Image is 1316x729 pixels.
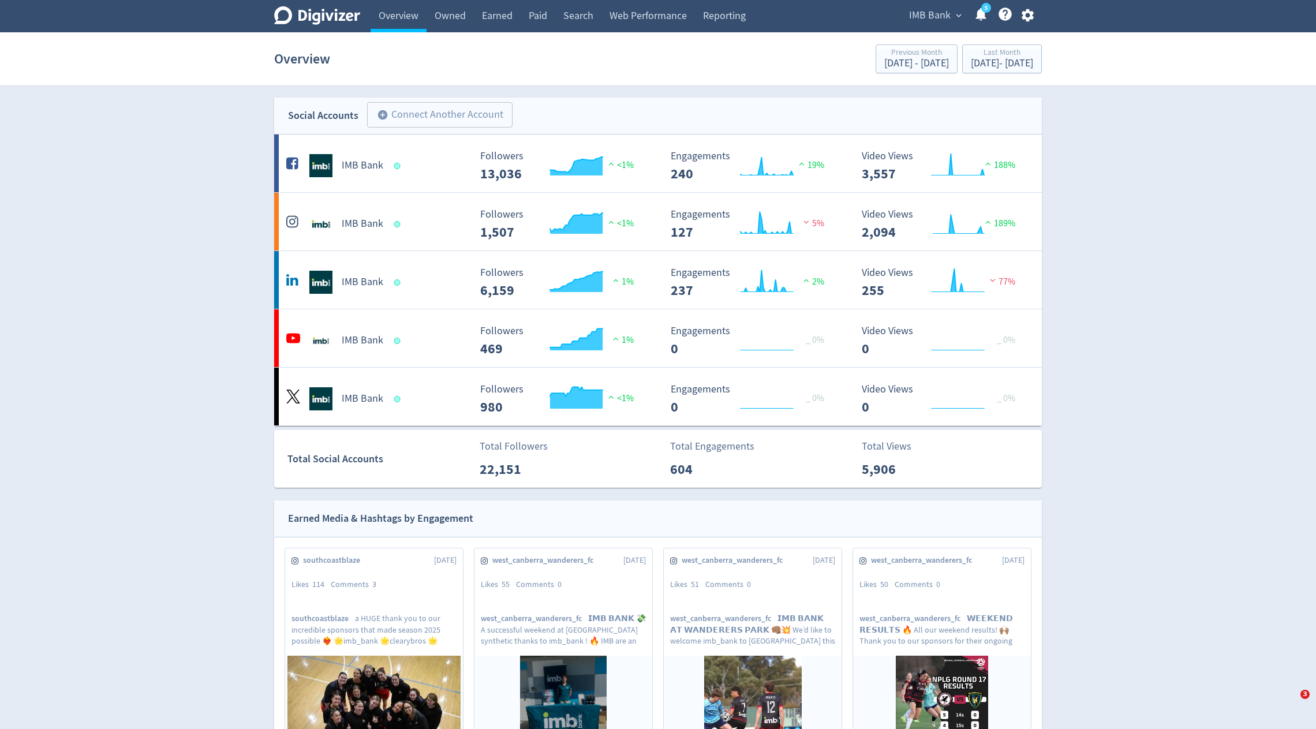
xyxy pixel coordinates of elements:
[474,209,648,240] svg: Followers ---
[610,334,634,346] span: 1%
[796,159,824,171] span: 19%
[801,218,824,229] span: 5%
[291,579,331,590] div: Likes
[985,4,988,12] text: 5
[394,396,404,402] span: Data last synced: 31 Aug 2025, 10:02pm (AEST)
[274,368,1042,425] a: IMB Bank undefinedIMB Bank Followers --- Followers 980 <1% Engagements 0 Engagements 0 _ 0% Video...
[665,326,838,356] svg: Engagements 0
[492,555,600,566] span: west_canberra_wanderers_fc
[394,279,404,286] span: Data last synced: 1 Sep 2025, 6:01am (AEST)
[691,579,699,589] span: 51
[806,334,824,346] span: _ 0%
[801,276,812,285] img: positive-performance.svg
[274,309,1042,367] a: IMB Bank undefinedIMB Bank Followers --- Followers 469 1% Engagements 0 Engagements 0 _ 0% Video ...
[481,579,516,590] div: Likes
[856,384,1029,414] svg: Video Views 0
[962,44,1042,73] button: Last Month[DATE]- [DATE]
[856,151,1029,181] svg: Video Views 3,557
[813,555,835,566] span: [DATE]
[610,276,634,287] span: 1%
[884,48,949,58] div: Previous Month
[342,217,383,231] h5: IMB Bank
[971,58,1033,69] div: [DATE] - [DATE]
[309,329,332,352] img: IMB Bank undefined
[605,392,634,404] span: <1%
[665,209,838,240] svg: Engagements 127
[747,579,751,589] span: 0
[859,579,895,590] div: Likes
[358,104,513,128] a: Connect Another Account
[288,107,358,124] div: Social Accounts
[610,334,622,343] img: positive-performance.svg
[394,338,404,344] span: Data last synced: 1 Sep 2025, 3:01am (AEST)
[331,579,383,590] div: Comments
[895,579,947,590] div: Comments
[558,579,562,589] span: 0
[1300,690,1310,699] span: 3
[954,10,964,21] span: expand_more
[796,159,807,168] img: positive-performance.svg
[665,267,838,298] svg: Engagements 237
[859,613,967,624] span: west_canberra_wanderers_fc
[862,459,928,480] p: 5,906
[605,159,634,171] span: <1%
[291,613,457,645] p: a HUGE thank you to our incredible sponsors that made season 2025 possible ❤️‍🔥 🌟imb_bank 🌟cleary...
[997,334,1015,346] span: _ 0%
[303,555,367,566] span: southcoastblaze
[342,275,383,289] h5: IMB Bank
[987,276,1015,287] span: 77%
[377,109,388,121] span: add_circle
[605,218,634,229] span: <1%
[623,555,646,566] span: [DATE]
[605,392,617,401] img: positive-performance.svg
[309,271,332,294] img: IMB Bank undefined
[434,555,457,566] span: [DATE]
[856,267,1029,298] svg: Video Views 255
[274,251,1042,309] a: IMB Bank undefinedIMB Bank Followers --- Followers 6,159 1% Engagements 237 Engagements 237 2% Vi...
[982,218,1015,229] span: 189%
[367,102,513,128] button: Connect Another Account
[909,6,951,25] span: IMB Bank
[516,579,568,590] div: Comments
[474,326,648,356] svg: Followers ---
[1002,555,1025,566] span: [DATE]
[884,58,949,69] div: [DATE] - [DATE]
[670,439,754,454] p: Total Engagements
[309,154,332,177] img: IMB Bank undefined
[274,40,330,77] h1: Overview
[856,209,1029,240] svg: Video Views 2,094
[876,44,958,73] button: Previous Month[DATE] - [DATE]
[287,451,472,468] div: Total Social Accounts
[987,276,999,285] img: negative-performance.svg
[871,555,978,566] span: west_canberra_wanderers_fc
[982,159,1015,171] span: 188%
[859,613,1025,645] p: 𝗪𝗘𝗘𝗞𝗘𝗡𝗗 𝗥𝗘𝗦𝗨𝗟𝗧𝗦 🔥 All our weekend results! 🙌🏽 Thank you to our sponsors for their ongoing support...
[474,151,648,181] svg: Followers ---
[605,218,617,226] img: positive-performance.svg
[705,579,757,590] div: Comments
[372,579,376,589] span: 3
[288,510,473,527] div: Earned Media & Hashtags by Engagement
[291,613,355,624] span: southcoastblaze
[474,267,648,298] svg: Followers ---
[342,334,383,347] h5: IMB Bank
[862,439,928,454] p: Total Views
[971,48,1033,58] div: Last Month
[502,579,510,589] span: 55
[605,159,617,168] img: positive-performance.svg
[880,579,888,589] span: 50
[801,218,812,226] img: negative-performance.svg
[312,579,324,589] span: 114
[997,392,1015,404] span: _ 0%
[274,193,1042,251] a: IMB Bank undefinedIMB Bank Followers --- Followers 1,507 <1% Engagements 127 Engagements 127 5% V...
[905,6,964,25] button: IMB Bank
[806,392,824,404] span: _ 0%
[682,555,789,566] span: west_canberra_wanderers_fc
[670,613,835,645] p: 𝗜𝗠𝗕 𝗕𝗔𝗡𝗞 𝗔𝗧 𝗪𝗔𝗡𝗗𝗘𝗥𝗘𝗥𝗦 𝗣𝗔𝗥𝗞 👊🏽💥 We’d like to welcome imb_bank to [GEOGRAPHIC_DATA] this weekend. A...
[480,439,548,454] p: Total Followers
[981,3,991,13] a: 5
[480,459,546,480] p: 22,151
[665,151,838,181] svg: Engagements 240
[610,276,622,285] img: positive-performance.svg
[670,579,705,590] div: Likes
